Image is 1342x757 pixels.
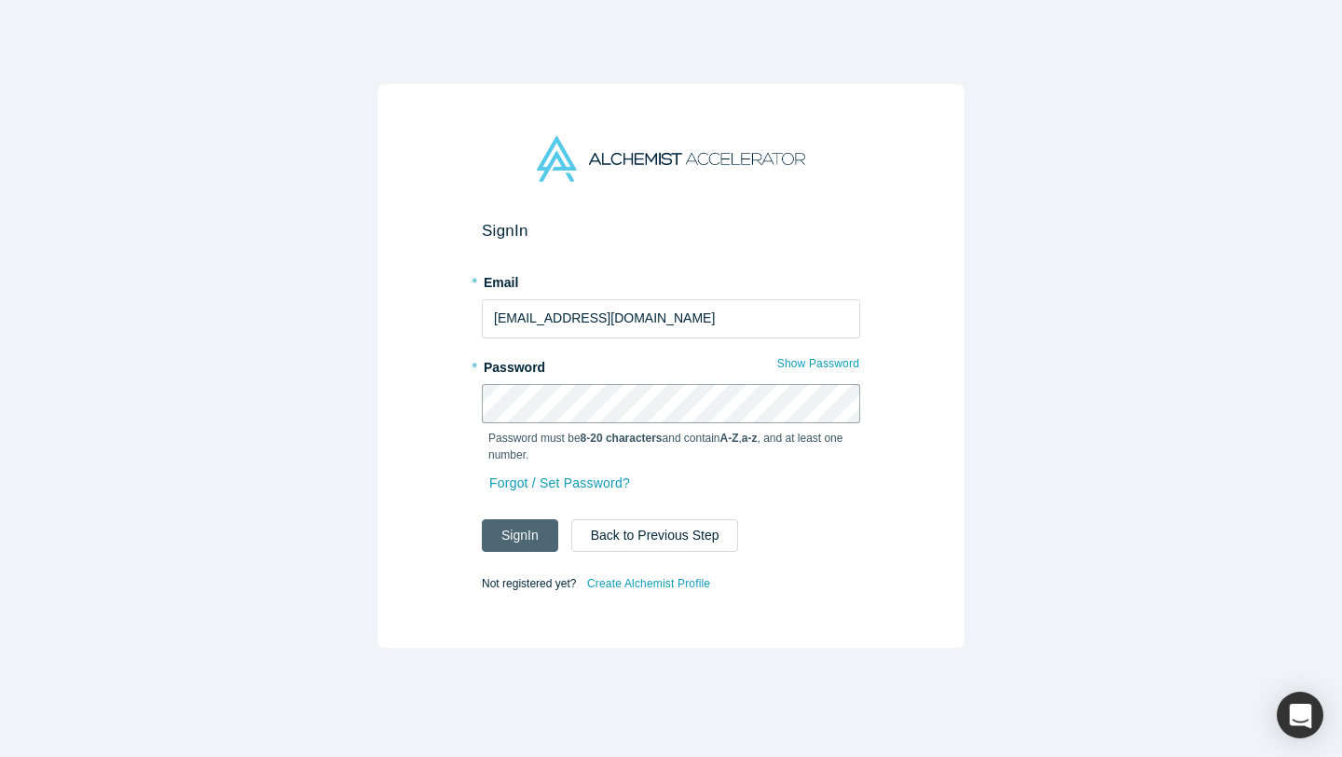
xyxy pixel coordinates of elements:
label: Password [482,351,860,378]
strong: A-Z [720,432,739,445]
strong: 8-20 characters [581,432,663,445]
a: Create Alchemist Profile [586,571,711,596]
button: Back to Previous Step [571,519,739,552]
p: Password must be and contain , , and at least one number. [488,430,854,463]
button: Show Password [776,351,860,376]
img: Alchemist Accelerator Logo [537,136,805,182]
strong: a-z [742,432,758,445]
button: SignIn [482,519,558,552]
h2: Sign In [482,221,860,241]
span: Not registered yet? [482,576,576,589]
a: Forgot / Set Password? [488,467,631,500]
label: Email [482,267,860,293]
